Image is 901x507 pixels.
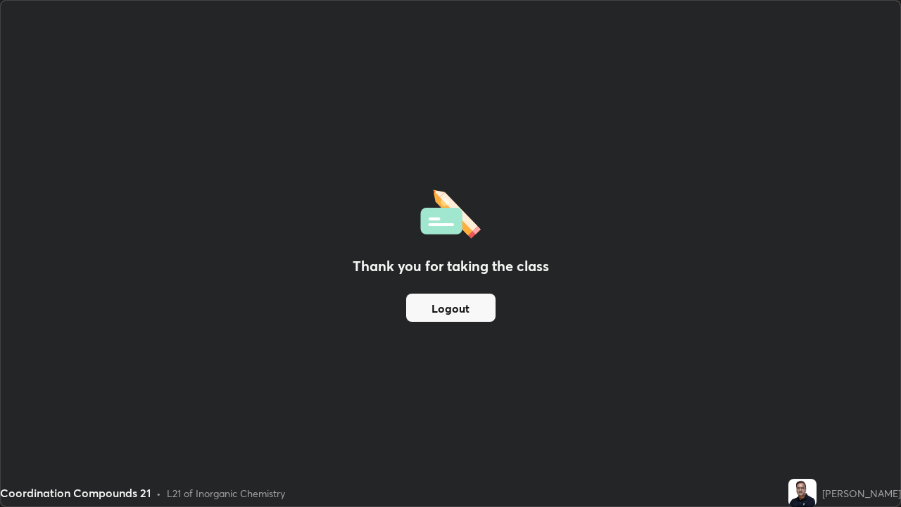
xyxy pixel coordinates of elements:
div: L21 of Inorganic Chemistry [167,486,285,501]
img: offlineFeedback.1438e8b3.svg [420,185,481,239]
h2: Thank you for taking the class [353,256,549,277]
button: Logout [406,294,496,322]
div: [PERSON_NAME] [822,486,901,501]
img: 3dc1d34bbd0749198e44da3d304f49f3.jpg [788,479,817,507]
div: • [156,486,161,501]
